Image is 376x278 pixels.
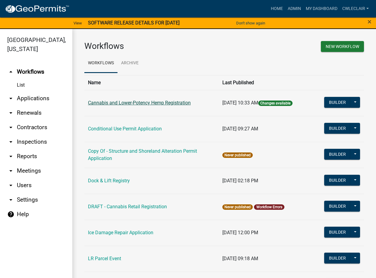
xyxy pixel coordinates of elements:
[7,109,14,117] i: arrow_drop_down
[324,123,351,134] button: Builder
[7,182,14,189] i: arrow_drop_down
[222,204,253,210] span: Never published
[268,3,285,14] a: Home
[324,253,351,264] button: Builder
[88,126,162,132] a: Conditional Use Permit Application
[324,175,351,186] button: Builder
[222,100,258,106] span: [DATE] 10:33 AM
[324,97,351,108] button: Builder
[7,68,14,75] i: arrow_drop_up
[88,230,153,235] a: Ice Damage Repair Application
[324,149,351,160] button: Builder
[222,230,258,235] span: [DATE] 12:00 PM
[88,148,197,161] a: Copy Of - Structure and Shoreland Alteration Permit Application
[256,205,282,209] a: Workflow Errors
[258,101,293,106] span: Changes available
[285,3,303,14] a: Admin
[324,201,351,212] button: Builder
[7,95,14,102] i: arrow_drop_down
[324,227,351,238] button: Builder
[88,204,167,209] a: DRAFT - Cannabis Retail Registration
[222,126,258,132] span: [DATE] 09:27 AM
[340,3,371,14] a: cwleclair
[7,167,14,174] i: arrow_drop_down
[234,18,268,28] button: Don't show again
[7,138,14,145] i: arrow_drop_down
[219,75,320,90] th: Last Published
[84,54,117,73] a: Workflows
[321,41,364,52] button: New Workflow
[7,153,14,160] i: arrow_drop_down
[7,196,14,203] i: arrow_drop_down
[368,18,371,25] button: Close
[368,18,371,26] span: ×
[84,75,219,90] th: Name
[222,178,258,184] span: [DATE] 02:18 PM
[88,100,191,106] a: Cannabis and Lower-Potency Hemp Registration
[117,54,142,73] a: Archive
[303,3,340,14] a: My Dashboard
[7,124,14,131] i: arrow_drop_down
[84,41,220,51] h3: Workflows
[88,256,121,261] a: LR Parcel Event
[222,152,253,158] span: Never published
[7,211,14,218] i: help
[88,178,130,184] a: Dock & Lift Registry
[222,256,258,261] span: [DATE] 09:18 AM
[88,20,180,26] strong: SOFTWARE RELEASE DETAILS FOR [DATE]
[71,18,84,28] a: View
